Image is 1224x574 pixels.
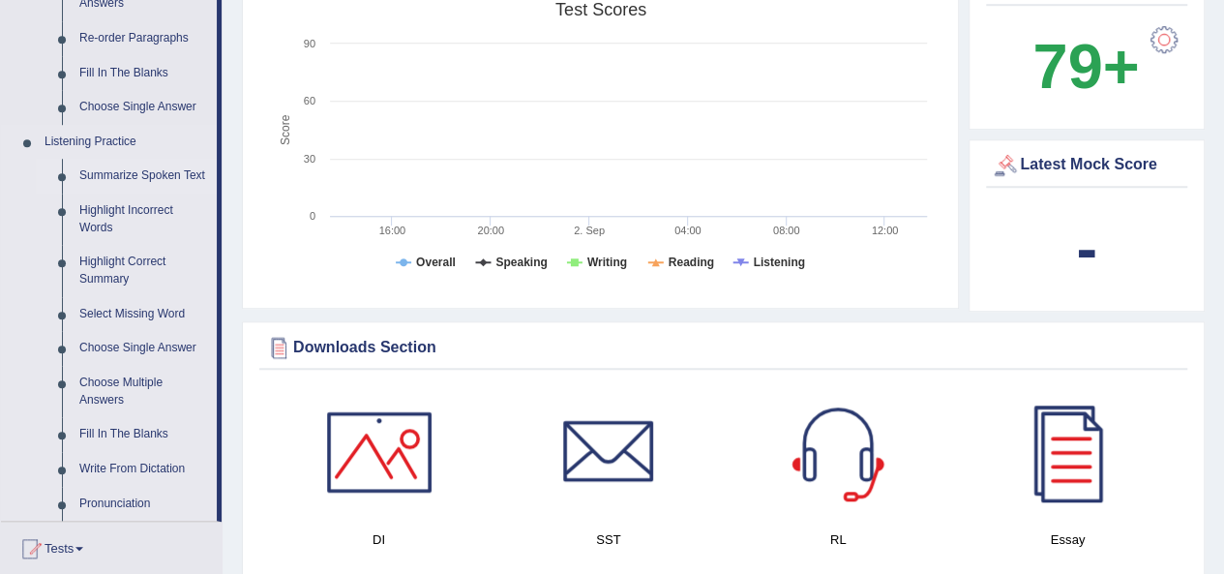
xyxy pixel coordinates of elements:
text: 16:00 [379,225,406,236]
text: 08:00 [773,225,800,236]
tspan: Score [279,114,292,145]
a: Choose Single Answer [71,90,217,125]
text: 0 [310,210,315,222]
text: 04:00 [674,225,702,236]
tspan: Writing [587,256,627,269]
h4: DI [274,529,484,550]
a: Choose Multiple Answers [71,366,217,417]
a: Listening Practice [36,125,217,160]
h4: RL [733,529,943,550]
h4: SST [503,529,713,550]
a: Highlight Correct Summary [71,245,217,296]
text: 60 [304,95,315,106]
a: Highlight Incorrect Words [71,194,217,245]
a: Re-order Paragraphs [71,21,217,56]
div: Latest Mock Score [991,151,1182,180]
a: Tests [1,522,222,570]
a: Pronunciation [71,487,217,522]
a: Write From Dictation [71,452,217,487]
a: Choose Single Answer [71,331,217,366]
a: Fill In The Blanks [71,417,217,452]
text: 12:00 [872,225,899,236]
tspan: 2. Sep [574,225,605,236]
div: Downloads Section [264,333,1182,362]
b: - [1076,213,1097,284]
text: 90 [304,38,315,49]
a: Select Missing Word [71,297,217,332]
a: Summarize Spoken Text [71,159,217,194]
tspan: Overall [416,256,456,269]
tspan: Reading [669,256,714,269]
tspan: Listening [754,256,805,269]
h4: Essay [963,529,1173,550]
tspan: Speaking [495,256,547,269]
b: 79+ [1032,31,1139,102]
a: Fill In The Blanks [71,56,217,91]
text: 20:00 [477,225,504,236]
text: 30 [304,153,315,165]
